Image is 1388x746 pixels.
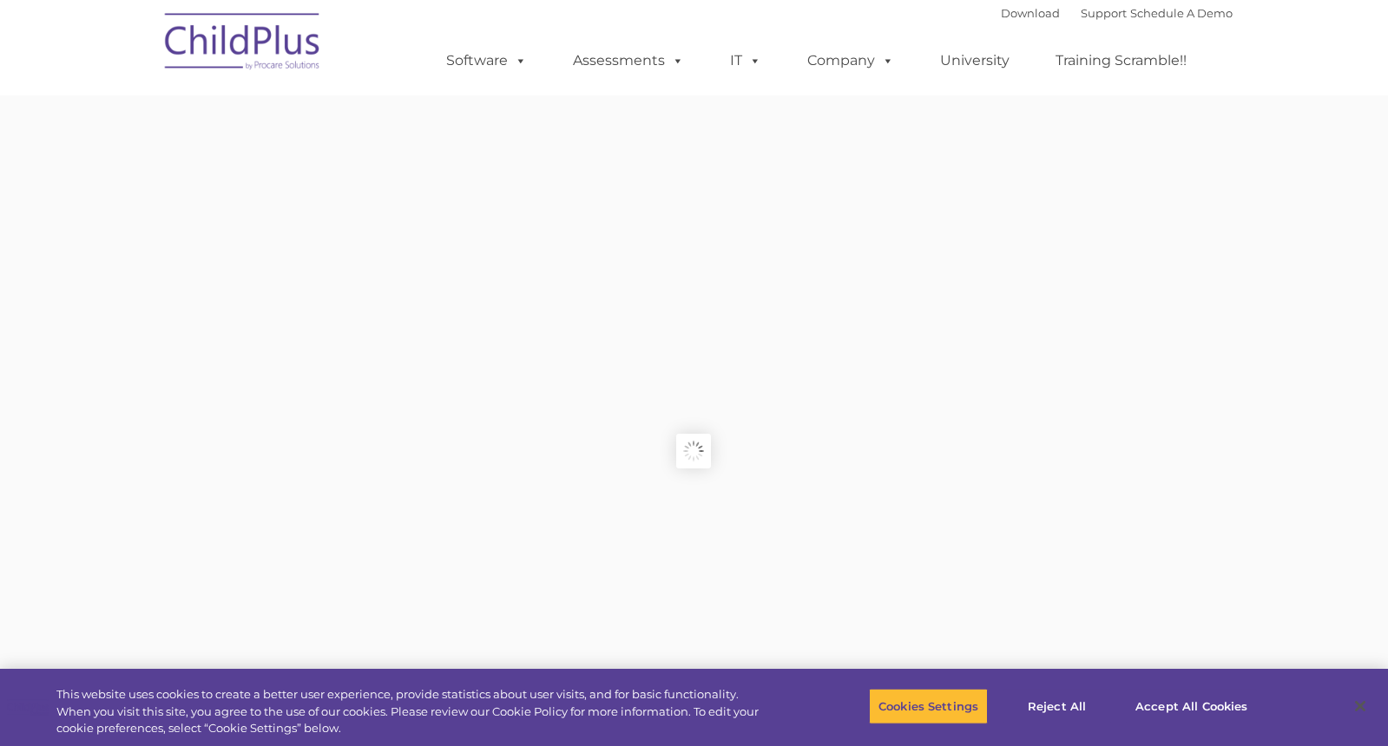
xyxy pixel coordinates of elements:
[1341,687,1379,725] button: Close
[56,686,763,737] div: This website uses cookies to create a better user experience, provide statistics about user visit...
[556,43,701,78] a: Assessments
[1038,43,1204,78] a: Training Scramble!!
[1001,6,1233,20] font: |
[713,43,779,78] a: IT
[1003,688,1111,724] button: Reject All
[1001,6,1060,20] a: Download
[429,43,544,78] a: Software
[923,43,1027,78] a: University
[1126,688,1257,724] button: Accept All Cookies
[1130,6,1233,20] a: Schedule A Demo
[156,1,330,88] img: ChildPlus by Procare Solutions
[790,43,911,78] a: Company
[869,688,988,724] button: Cookies Settings
[1081,6,1127,20] a: Support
